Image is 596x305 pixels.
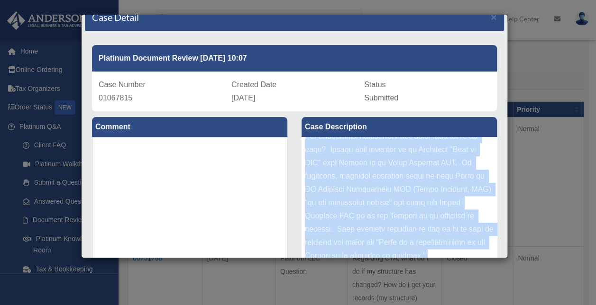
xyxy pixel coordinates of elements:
[302,137,497,279] div: Lore ip Dolorsit: Ame consectet "Adip el SED", doeiusmo Temporin 8 ut Labo Etdolo Magnaali Enimad...
[92,45,497,72] div: Platinum Document Review [DATE] 10:07
[364,81,385,89] span: Status
[491,11,497,22] span: ×
[231,94,255,102] span: [DATE]
[231,81,276,89] span: Created Date
[99,94,132,102] span: 01067815
[92,10,139,24] h4: Case Detail
[302,117,497,137] label: Case Description
[491,12,497,22] button: Close
[99,81,146,89] span: Case Number
[92,117,287,137] label: Comment
[364,94,398,102] span: Submitted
